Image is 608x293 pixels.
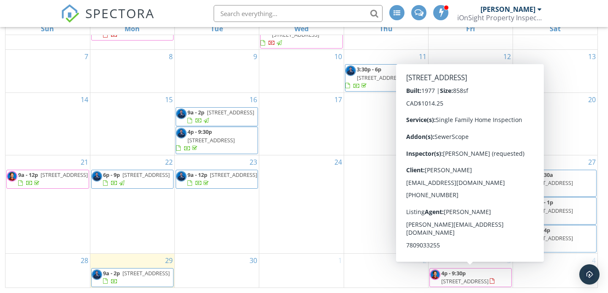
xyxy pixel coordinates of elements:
[293,23,310,35] a: Wednesday
[514,171,525,182] img: headshoot_2023.png
[579,264,600,285] div: Open Intercom Messenger
[176,171,187,182] img: headshoot_2023.png
[526,179,573,187] span: [STREET_ADDRESS]
[90,50,174,93] td: Go to September 8, 2025
[122,171,170,179] span: [STREET_ADDRESS]
[429,107,512,135] a: 4p - 9:30p [STREET_ADDRESS]
[344,50,428,93] td: Go to September 11, 2025
[514,198,573,222] a: 10:30a - 1p [STREET_ADDRESS]
[176,109,187,119] img: headshoot_2023.png
[163,155,174,169] a: Go to September 22, 2025
[526,171,553,179] span: 8a - 10:30a
[357,65,381,73] span: 3:30p - 6p
[272,31,319,38] span: [STREET_ADDRESS]
[187,109,204,116] span: 9a - 2p
[430,269,440,280] img: ben.jpg
[248,155,259,169] a: Go to September 23, 2025
[457,14,542,22] div: iOnSight Property Inspections
[417,93,428,106] a: Go to September 18, 2025
[586,50,597,63] a: Go to September 13, 2025
[187,171,257,187] a: 9a - 12p [STREET_ADDRESS]
[7,171,17,182] img: ben.jpg
[248,93,259,106] a: Go to September 16, 2025
[429,268,512,287] a: 4p - 9:30p [STREET_ADDRESS]
[526,198,553,206] span: 10:30a - 1p
[357,74,404,81] span: [STREET_ADDRESS]
[39,23,56,35] a: Sunday
[122,269,170,277] span: [STREET_ADDRESS]
[209,23,225,35] a: Tuesday
[513,253,597,288] td: Go to October 4, 2025
[175,50,259,93] td: Go to September 9, 2025
[428,50,513,93] td: Go to September 12, 2025
[378,23,394,35] a: Thursday
[61,11,155,29] a: SPECTORA
[41,171,88,179] span: [STREET_ADDRESS]
[586,93,597,106] a: Go to September 20, 2025
[175,155,259,253] td: Go to September 23, 2025
[92,171,102,182] img: headshoot_2023.png
[513,50,597,93] td: Go to September 13, 2025
[261,23,319,46] a: [STREET_ADDRESS]
[259,253,344,288] td: Go to October 1, 2025
[513,155,597,253] td: Go to September 27, 2025
[90,155,174,253] td: Go to September 22, 2025
[502,155,513,169] a: Go to September 26, 2025
[430,109,489,132] a: 4p - 9:30p [STREET_ADDRESS]
[61,4,79,23] img: The Best Home Inspection Software - Spectora
[464,23,477,35] a: Friday
[417,50,428,63] a: Go to September 11, 2025
[441,109,466,116] span: 4p - 9:30p
[85,4,155,22] span: SPECTORA
[90,92,174,155] td: Go to September 15, 2025
[83,50,90,63] a: Go to September 7, 2025
[505,254,513,267] a: Go to October 3, 2025
[526,226,550,234] span: 1:30p - 4p
[259,155,344,253] td: Go to September 24, 2025
[514,226,573,250] a: 1:30p - 4p [STREET_ADDRESS]
[441,269,497,285] a: 4p - 9:30p [STREET_ADDRESS]
[417,155,428,169] a: Go to September 25, 2025
[176,170,258,189] a: 9a - 12p [STREET_ADDRESS]
[175,253,259,288] td: Go to September 30, 2025
[345,64,427,92] a: 3:30p - 6p [STREET_ADDRESS]
[514,225,597,252] a: 1:30p - 4p [STREET_ADDRESS]
[210,171,257,179] span: [STREET_ADDRESS]
[502,93,513,106] a: Go to September 19, 2025
[259,92,344,155] td: Go to September 17, 2025
[333,93,344,106] a: Go to September 17, 2025
[176,128,187,138] img: headshoot_2023.png
[441,277,489,285] span: [STREET_ADDRESS]
[18,171,88,187] a: 9a - 12p [STREET_ADDRESS]
[441,269,466,277] span: 4p - 9:30p
[6,170,89,189] a: 9a - 12p [STREET_ADDRESS]
[92,269,102,280] img: headshoot_2023.png
[187,128,212,136] span: 4p - 9:30p
[514,197,597,225] a: 10:30a - 1p [STREET_ADDRESS]
[502,50,513,63] a: Go to September 12, 2025
[90,253,174,288] td: Go to September 29, 2025
[480,5,535,14] div: [PERSON_NAME]
[103,171,170,187] a: 6p - 9p [STREET_ADDRESS]
[590,254,597,267] a: Go to October 4, 2025
[421,254,428,267] a: Go to October 2, 2025
[430,109,440,119] img: headshoot_2023.png
[514,170,597,197] a: 8a - 10:30a [STREET_ADDRESS]
[514,198,525,209] img: headshoot_2023.png
[103,269,120,277] span: 9a - 2p
[548,23,562,35] a: Saturday
[526,234,573,242] span: [STREET_ADDRESS]
[428,155,513,253] td: Go to September 26, 2025
[526,207,573,214] span: [STREET_ADDRESS]
[344,253,428,288] td: Go to October 2, 2025
[175,92,259,155] td: Go to September 16, 2025
[91,268,174,287] a: 9a - 2p [STREET_ADDRESS]
[344,155,428,253] td: Go to September 25, 2025
[176,107,258,126] a: 9a - 2p [STREET_ADDRESS]
[163,254,174,267] a: Go to September 29, 2025
[103,269,170,285] a: 9a - 2p [STREET_ADDRESS]
[428,92,513,155] td: Go to September 19, 2025
[103,171,120,179] span: 6p - 9p
[344,92,428,155] td: Go to September 18, 2025
[18,171,38,179] span: 9a - 12p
